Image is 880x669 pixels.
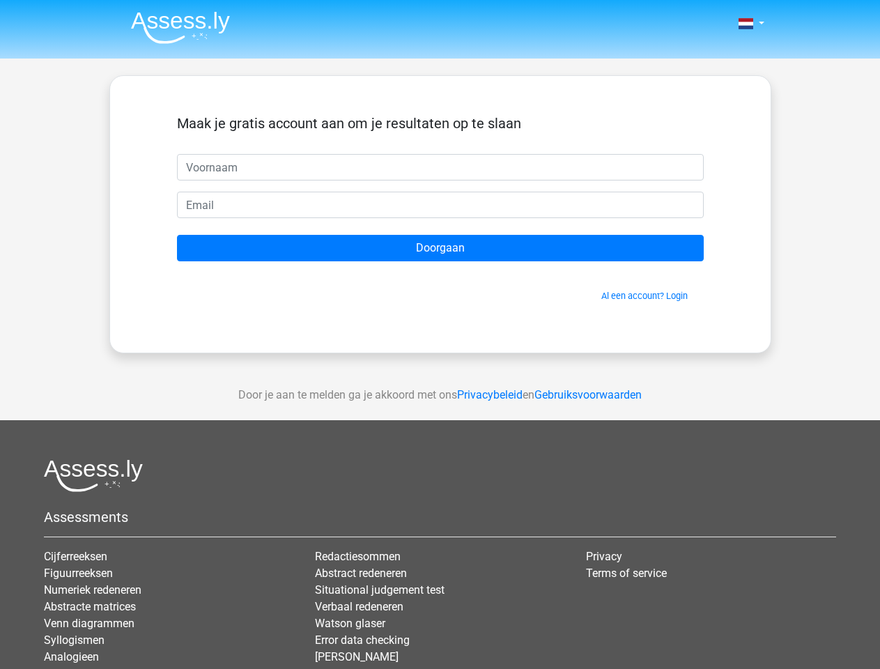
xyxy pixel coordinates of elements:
[457,388,523,401] a: Privacybeleid
[44,583,141,597] a: Numeriek redeneren
[131,11,230,44] img: Assessly
[177,192,704,218] input: Email
[177,235,704,261] input: Doorgaan
[44,459,143,492] img: Assessly logo
[315,617,385,630] a: Watson glaser
[315,650,399,663] a: [PERSON_NAME]
[44,617,134,630] a: Venn diagrammen
[44,600,136,613] a: Abstracte matrices
[44,650,99,663] a: Analogieen
[44,509,836,525] h5: Assessments
[534,388,642,401] a: Gebruiksvoorwaarden
[315,583,445,597] a: Situational judgement test
[601,291,688,301] a: Al een account? Login
[315,550,401,563] a: Redactiesommen
[44,550,107,563] a: Cijferreeksen
[177,154,704,180] input: Voornaam
[44,633,105,647] a: Syllogismen
[315,567,407,580] a: Abstract redeneren
[44,567,113,580] a: Figuurreeksen
[586,567,667,580] a: Terms of service
[315,633,410,647] a: Error data checking
[315,600,403,613] a: Verbaal redeneren
[177,115,704,132] h5: Maak je gratis account aan om je resultaten op te slaan
[586,550,622,563] a: Privacy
